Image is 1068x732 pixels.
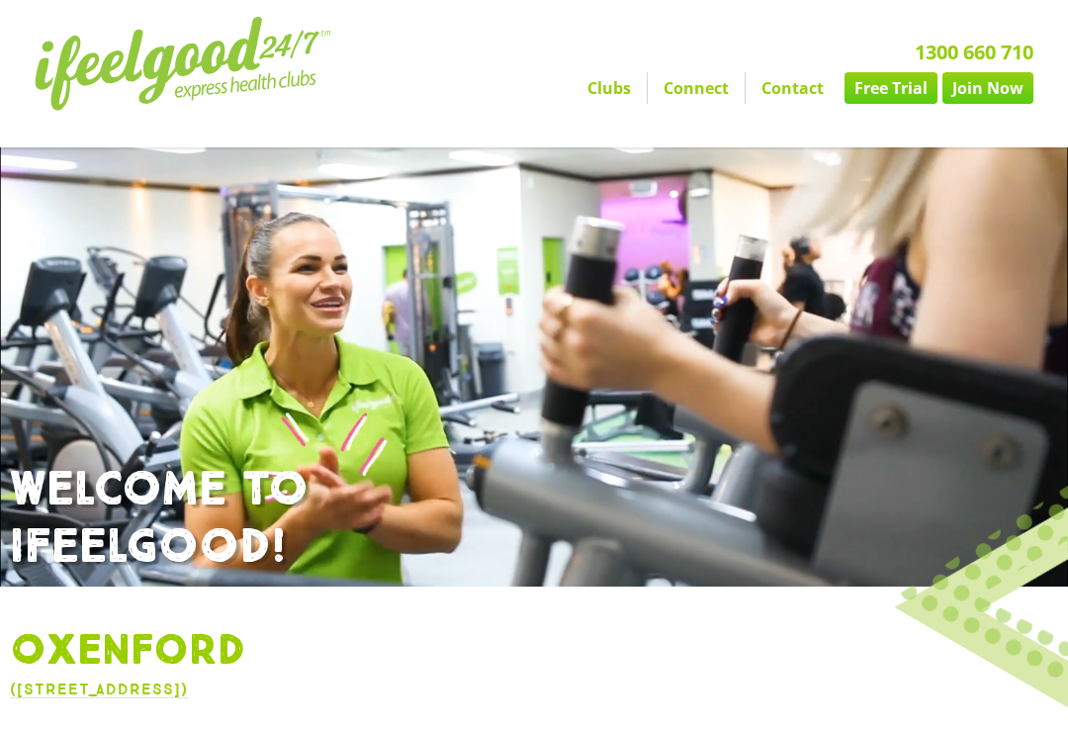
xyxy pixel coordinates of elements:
[10,626,1058,678] h1: Oxenford
[10,462,1058,576] h1: WELCOME TO IFEELGOOD!
[915,39,1033,65] a: 1300 660 710
[845,72,937,104] a: Free Trial
[392,72,1034,104] nav: Menu
[648,72,745,104] a: Connect
[10,680,188,698] a: ([STREET_ADDRESS])
[572,72,647,104] a: Clubs
[746,72,840,104] a: Contact
[942,72,1033,104] a: Join Now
